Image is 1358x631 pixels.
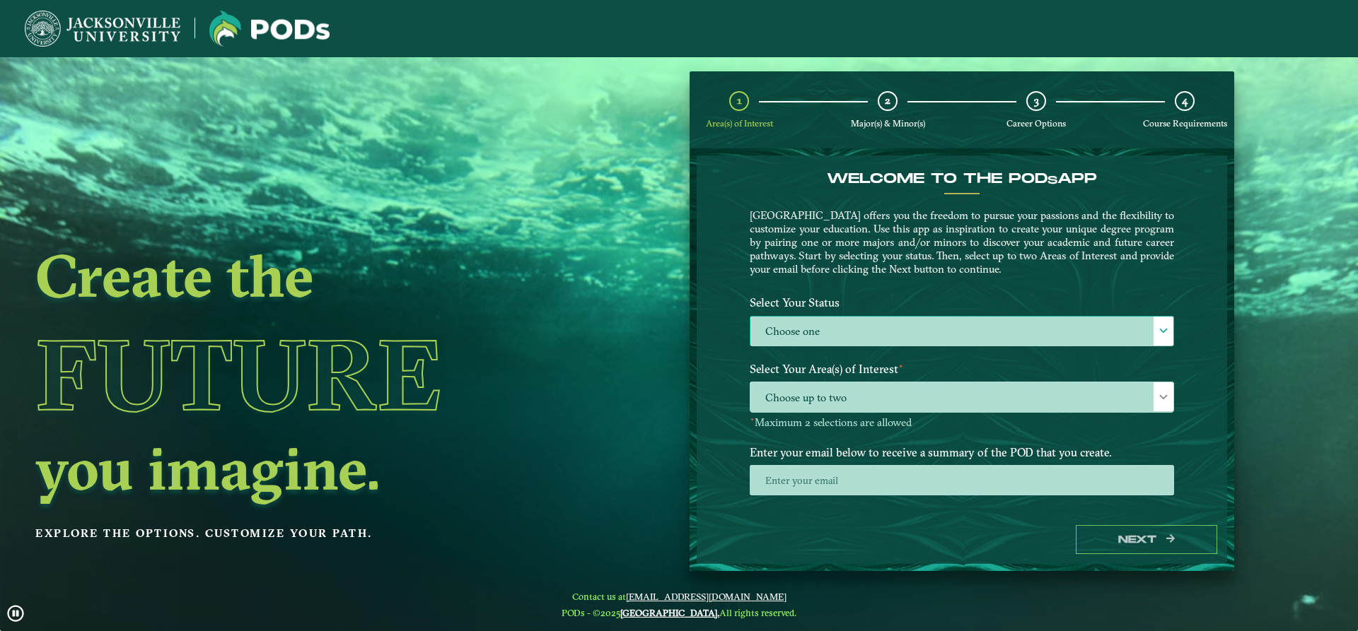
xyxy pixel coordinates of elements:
a: [GEOGRAPHIC_DATA]. [620,607,719,618]
p: [GEOGRAPHIC_DATA] offers you the freedom to pursue your passions and the flexibility to customize... [750,208,1174,276]
label: Select Your Area(s) of Interest [739,356,1185,382]
h2: Create the [35,246,576,305]
span: 3 [1034,94,1039,107]
span: 1 [737,94,742,107]
span: Contact us at [562,591,796,602]
span: Area(s) of Interest [706,118,773,129]
h4: Welcome to the POD app [750,170,1174,187]
span: Choose up to two [750,382,1173,413]
span: 4 [1182,94,1188,107]
h1: Future [35,310,576,439]
h2: you imagine. [35,439,576,498]
span: 2 [885,94,890,107]
label: Select Your Status [739,290,1185,316]
span: Career Options [1006,118,1066,129]
sup: ⋆ [898,360,904,371]
span: Course Requirements [1143,118,1227,129]
img: Jacksonville University logo [209,11,330,47]
button: Next [1076,525,1217,554]
sup: ⋆ [750,414,755,424]
span: Major(s) & Minor(s) [851,118,925,129]
sub: s [1047,174,1057,187]
p: Explore the options. Customize your path. [35,523,576,544]
label: Enter your email below to receive a summary of the POD that you create. [739,439,1185,465]
a: [EMAIL_ADDRESS][DOMAIN_NAME] [626,591,787,602]
img: Jacksonville University logo [25,11,180,47]
span: PODs - ©2025 All rights reserved. [562,607,796,618]
p: Maximum 2 selections are allowed [750,416,1174,430]
input: Enter your email [750,465,1174,495]
label: Choose one [750,317,1173,347]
